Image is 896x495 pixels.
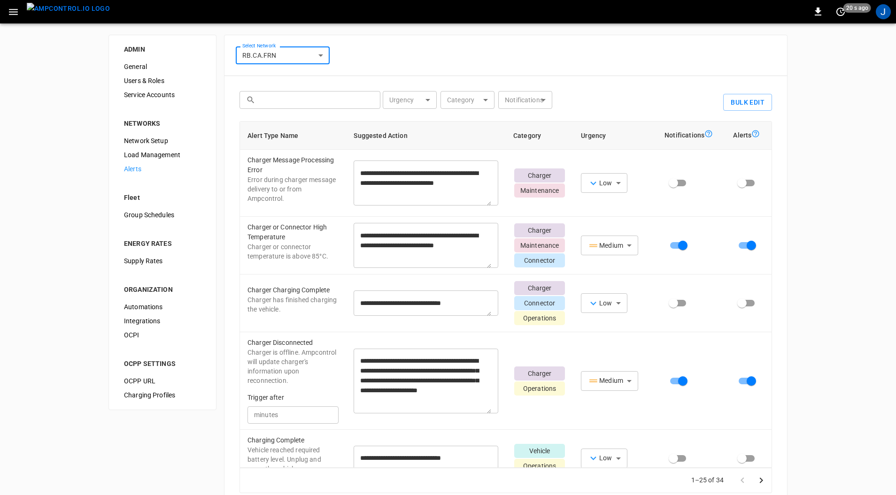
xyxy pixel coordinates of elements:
p: Operations [514,381,565,396]
span: Network Setup [124,136,201,146]
p: Charger or Connector High Temperature [247,222,339,242]
span: Group Schedules [124,210,201,220]
p: Connector [514,296,565,310]
div: Urgency [581,130,649,141]
div: NETWORKS [124,119,201,128]
span: Alerts [124,164,201,174]
div: ADMIN [124,45,201,54]
div: ENERGY RATES [124,239,201,248]
div: Network Setup [116,134,209,148]
p: minutes [254,410,278,420]
div: Fleet [124,193,201,202]
p: Charger [514,168,565,183]
span: Charging Profiles [124,390,201,400]
div: Automations [116,300,209,314]
div: Alerts [116,162,209,176]
div: Users & Roles [116,74,209,88]
div: Low [587,297,612,309]
div: Suggested Action [354,130,498,141]
span: Service Accounts [124,90,201,100]
p: Charger [514,281,565,295]
span: General [124,62,201,72]
div: profile-icon [876,4,891,19]
div: Group Schedules [116,208,209,222]
div: OCPI [116,328,209,342]
label: Select Network [242,42,276,50]
button: Go to next page [752,471,771,490]
p: Maintenance [514,238,565,252]
span: OCPI [124,330,201,340]
div: Charging Profiles [116,388,209,402]
div: Category [513,130,566,141]
p: Trigger after [247,393,339,403]
div: Low [587,177,612,189]
p: Charging Complete [247,435,339,445]
span: Integrations [124,316,201,326]
p: Vehicle [514,444,565,458]
div: ORGANIZATION [124,285,201,294]
p: Operations [514,459,565,473]
div: Medium [587,375,623,387]
p: Maintenance [514,183,565,198]
p: Charger [514,366,565,381]
span: Users & Roles [124,76,201,86]
button: Bulk Edit [723,94,772,111]
span: OCPP URL [124,376,201,386]
div: Low [587,452,612,464]
div: Medium [587,240,623,251]
div: Service Accounts [116,88,209,102]
div: Notification-alert-tooltip [704,129,713,141]
p: Charger Disconnected [247,338,339,348]
span: Supply Rates [124,256,201,266]
div: General [116,60,209,74]
p: Error during charger message delivery to or from Ampcontrol. [247,175,339,203]
div: Alert Type Name [247,130,339,141]
p: Charger or connector temperature is above 85°C. [247,242,339,261]
img: ampcontrol.io logo [27,3,110,15]
p: Charger [514,223,565,237]
div: OCPP SETTINGS [124,359,201,368]
div: Alerts [733,129,764,141]
div: Integrations [116,314,209,328]
span: 20 s ago [843,3,871,13]
div: Notifications [664,129,718,141]
p: Charger has finished charging the vehicle. [247,295,339,314]
span: Automations [124,302,201,312]
div: Supply Rates [116,254,209,268]
div: OCPP URL [116,374,209,388]
span: Load Management [124,150,201,160]
div: RB.CA.FRN [236,46,330,64]
p: 1–25 of 34 [691,475,724,485]
p: Charger Charging Complete [247,285,339,295]
p: Vehicle reached required battery level. Unplug and move the vehicle. [247,445,339,473]
p: Charger Message Processing Error [247,155,339,175]
div: Alert-alert-tooltip [751,129,760,141]
div: Load Management [116,148,209,162]
p: Connector [514,253,565,267]
button: set refresh interval [833,4,848,19]
p: Operations [514,311,565,325]
p: Charger is offline. Ampcontrol will update charger's information upon reconnection. [247,348,339,385]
